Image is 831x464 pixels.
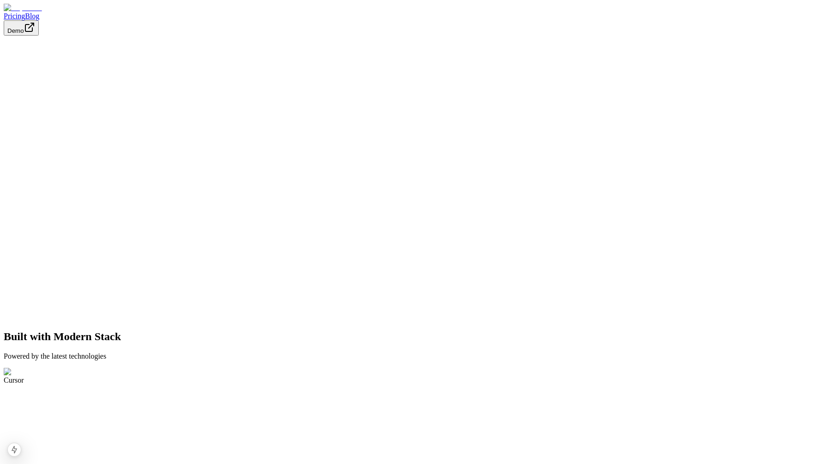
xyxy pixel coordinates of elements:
[4,368,48,376] img: Cursor Logo
[4,352,827,360] p: Powered by the latest technologies
[4,12,25,20] a: Pricing
[25,12,39,20] a: Blog
[4,20,39,36] button: Demo
[4,4,42,12] img: Dopamine
[4,4,827,12] a: Dopamine
[4,26,39,34] a: Demo
[4,376,24,384] span: Cursor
